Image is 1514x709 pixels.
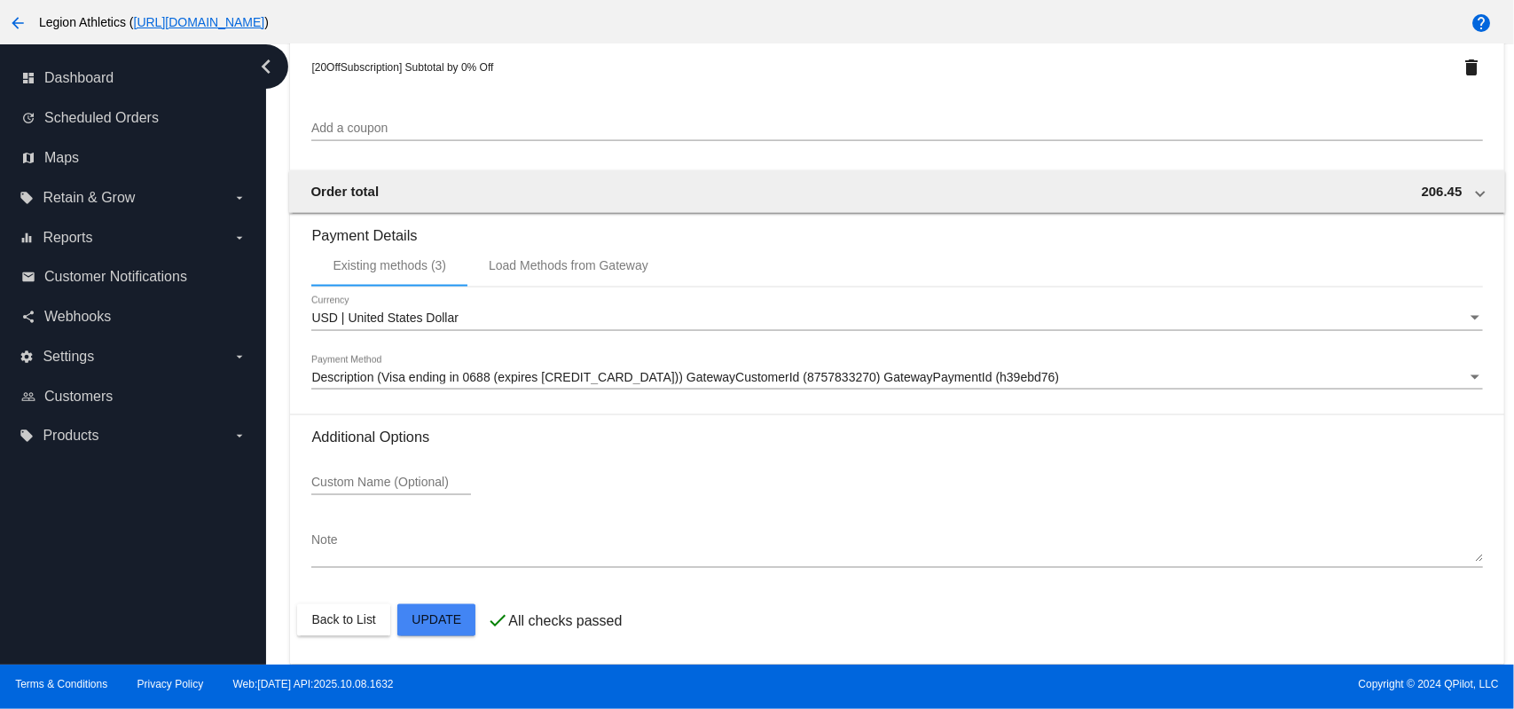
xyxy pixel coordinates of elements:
[311,429,1482,445] h3: Additional Options
[311,214,1482,244] h3: Payment Details
[232,350,247,364] i: arrow_drop_down
[44,150,79,166] span: Maps
[1462,57,1483,78] mat-icon: delete
[508,614,622,630] p: All checks passed
[44,70,114,86] span: Dashboard
[232,429,247,443] i: arrow_drop_down
[311,476,471,490] input: Custom Name (Optional)
[773,678,1499,690] span: Copyright © 2024 QPilot, LLC
[21,104,247,132] a: update Scheduled Orders
[1471,12,1492,34] mat-icon: help
[43,349,94,365] span: Settings
[44,389,113,405] span: Customers
[44,110,159,126] span: Scheduled Orders
[397,604,475,636] button: Update
[412,613,461,627] span: Update
[21,263,247,291] a: email Customer Notifications
[311,311,458,325] span: USD | United States Dollar
[21,111,35,125] i: update
[20,350,34,364] i: settings
[487,611,508,632] mat-icon: check
[21,64,247,92] a: dashboard Dashboard
[311,122,1482,136] input: Add a coupon
[297,604,389,636] button: Back to List
[233,678,394,690] a: Web:[DATE] API:2025.10.08.1632
[311,371,1482,385] mat-select: Payment Method
[20,429,34,443] i: local_offer
[20,231,34,245] i: equalizer
[21,144,247,172] a: map Maps
[333,258,446,272] div: Existing methods (3)
[134,15,265,29] a: [URL][DOMAIN_NAME]
[21,151,35,165] i: map
[1422,184,1463,199] span: 206.45
[289,170,1504,213] mat-expansion-panel-header: Order total 206.45
[310,184,379,199] span: Order total
[232,231,247,245] i: arrow_drop_down
[44,269,187,285] span: Customer Notifications
[21,390,35,404] i: people_outline
[20,191,34,205] i: local_offer
[7,12,28,34] mat-icon: arrow_back
[43,230,92,246] span: Reports
[39,15,269,29] span: Legion Athletics ( )
[43,190,135,206] span: Retain & Grow
[489,258,648,272] div: Load Methods from Gateway
[21,71,35,85] i: dashboard
[311,311,1482,326] mat-select: Currency
[21,382,247,411] a: people_outline Customers
[252,52,280,81] i: chevron_left
[44,309,111,325] span: Webhooks
[21,310,35,324] i: share
[43,428,98,444] span: Products
[15,678,107,690] a: Terms & Conditions
[21,270,35,284] i: email
[311,61,493,74] span: [20OffSubscription] Subtotal by 0% Off
[311,370,1059,384] span: Description (Visa ending in 0688 (expires [CREDIT_CARD_DATA])) GatewayCustomerId (8757833270) Gat...
[232,191,247,205] i: arrow_drop_down
[137,678,204,690] a: Privacy Policy
[311,613,375,627] span: Back to List
[21,303,247,331] a: share Webhooks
